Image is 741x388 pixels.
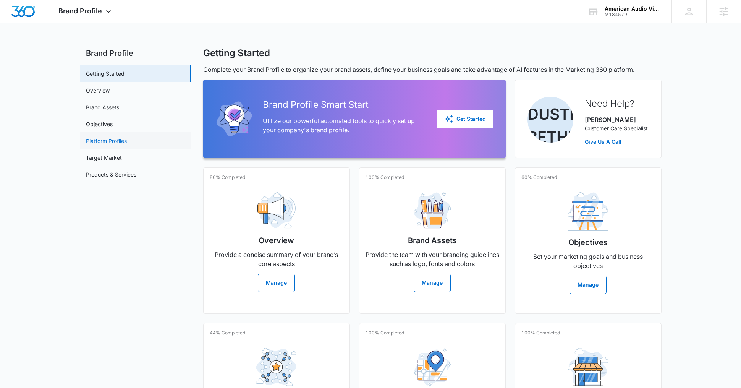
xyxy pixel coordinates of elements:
[21,12,37,18] div: v 4.0.25
[203,167,350,314] a: 80% CompletedOverviewProvide a concise summary of your brand’s core aspectsManage
[414,274,451,292] button: Manage
[20,20,84,26] div: Domain: [DOMAIN_NAME]
[210,330,245,336] p: 44% Completed
[359,167,506,314] a: 100% CompletedBrand AssetsProvide the team with your branding guidelines such as logo, fonts and ...
[86,137,127,145] a: Platform Profiles
[12,20,18,26] img: website_grey.svg
[605,6,660,12] div: account name
[86,103,119,111] a: Brand Assets
[527,97,573,143] img: Dustin Bethel
[521,174,557,181] p: 60% Completed
[585,124,648,132] p: Customer Care Specialist
[437,110,493,128] button: Get Started
[568,237,608,248] h2: Objectives
[444,114,486,123] div: Get Started
[12,12,18,18] img: logo_orange.svg
[521,252,655,270] p: Set your marketing goals and business objectives
[585,115,648,124] p: [PERSON_NAME]
[210,174,245,181] p: 80% Completed
[86,170,136,179] a: Products & Services
[408,235,457,246] h2: Brand Assets
[605,12,660,17] div: account id
[366,174,404,181] p: 100% Completed
[366,250,499,268] p: Provide the team with your branding guidelines such as logo, fonts and colors
[521,330,560,336] p: 100% Completed
[263,116,424,135] p: Utilize our powerful automated tools to quickly set up your company's brand profile.
[258,274,295,292] button: Manage
[86,70,125,78] a: Getting Started
[263,98,424,112] h2: Brand Profile Smart Start
[76,44,82,50] img: tab_keywords_by_traffic_grey.svg
[366,330,404,336] p: 100% Completed
[570,276,607,294] button: Manage
[29,45,68,50] div: Domain Overview
[58,7,102,15] span: Brand Profile
[203,65,662,74] p: Complete your Brand Profile to organize your brand assets, define your business goals and take ad...
[86,86,110,94] a: Overview
[259,235,294,246] h2: Overview
[203,47,270,59] h1: Getting Started
[86,120,113,128] a: Objectives
[86,154,122,162] a: Target Market
[585,97,648,110] h2: Need Help?
[210,250,343,268] p: Provide a concise summary of your brand’s core aspects
[21,44,27,50] img: tab_domain_overview_orange.svg
[515,167,662,314] a: 60% CompletedObjectivesSet your marketing goals and business objectivesManage
[84,45,129,50] div: Keywords by Traffic
[80,47,191,59] h2: Brand Profile
[585,138,648,146] a: Give Us A Call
